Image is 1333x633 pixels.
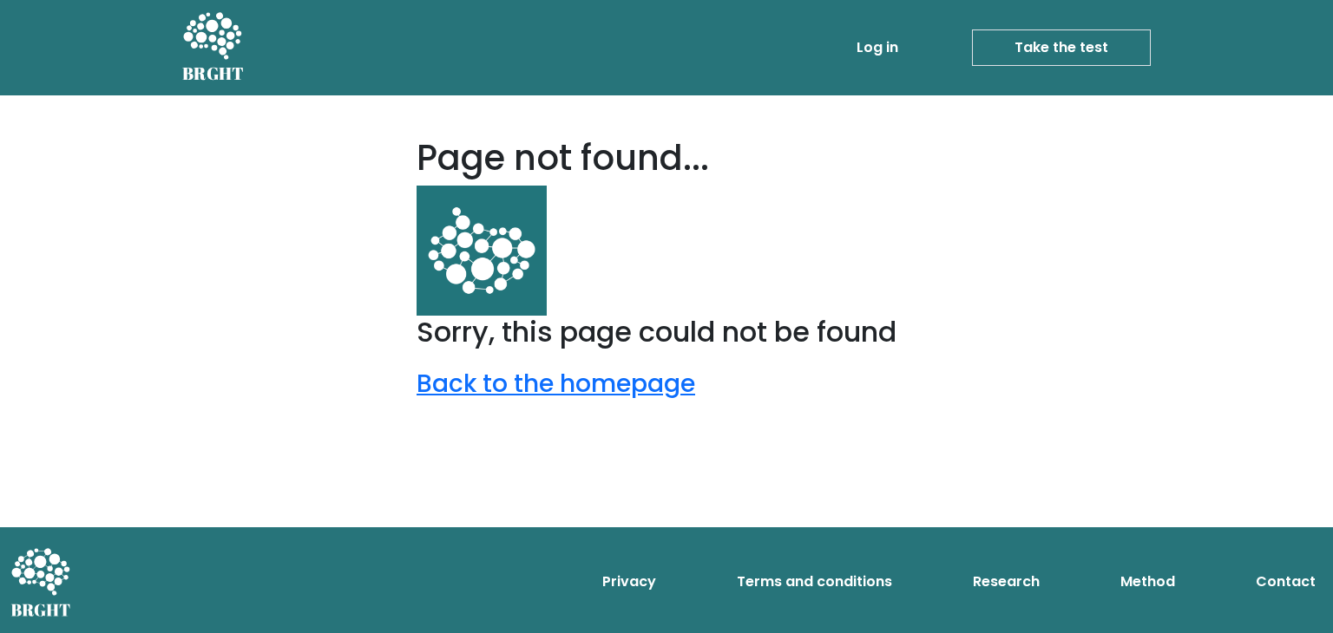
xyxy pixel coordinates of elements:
[417,367,695,401] a: Back to the homepage
[1113,564,1182,599] a: Method
[182,7,245,88] a: BRGHT
[417,316,916,349] h2: Sorry, this page could not be found
[417,137,916,179] h1: Page not found...
[966,564,1047,599] a: Research
[417,186,547,316] img: android-chrome-512x512.d45202eec217.png
[182,63,245,84] h5: BRGHT
[730,564,899,599] a: Terms and conditions
[850,30,905,65] a: Log in
[972,29,1151,66] a: Take the test
[1249,564,1323,599] a: Contact
[595,564,663,599] a: Privacy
